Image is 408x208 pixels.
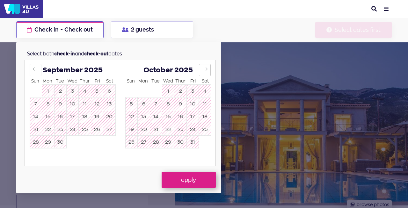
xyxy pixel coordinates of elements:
[126,123,137,136] button: 19
[66,85,78,97] td: Not available. Wednesday, September 3, 2025
[150,123,162,136] td: Not available. Tuesday, October 21, 2025
[42,85,54,97] button: 1
[125,123,137,136] td: Not available. Sunday, October 19, 2025
[42,98,54,110] button: 8
[64,26,93,33] span: Check out
[162,136,174,148] td: Not available. Wednesday, October 29, 2025
[103,97,115,110] td: Not available. Saturday, September 13, 2025
[54,51,75,57] strong: check-in
[42,123,54,136] td: Not available. Monday, September 22, 2025
[66,110,78,123] td: Not available. Wednesday, September 17, 2025
[138,98,149,110] button: 6
[199,64,211,76] button: Move forward to switch to the next month.
[54,85,66,97] td: Not available. Tuesday, September 2, 2025
[30,111,42,123] button: 14
[162,97,174,110] td: Not available. Wednesday, October 8, 2025
[174,98,186,110] button: 9
[126,136,137,148] button: 26
[187,98,199,110] button: 10
[186,136,199,148] td: Not available. Friday, October 31, 2025
[91,98,103,110] button: 12
[103,111,115,123] button: 20
[42,110,54,123] td: Not available. Monday, September 15, 2025
[55,98,66,110] button: 9
[30,123,42,136] button: 21
[174,110,186,123] td: Not available. Thursday, October 16, 2025
[125,110,137,123] td: Not available. Sunday, October 12, 2025
[138,136,150,148] td: Not available. Monday, October 27, 2025
[30,64,41,76] button: Move backward to switch to the previous month.
[138,111,149,123] button: 13
[126,111,137,123] button: 12
[61,27,63,32] span: -
[91,85,103,97] button: 5
[55,111,66,123] button: 16
[150,110,162,123] td: Not available. Tuesday, October 14, 2025
[79,123,91,136] button: 25
[30,97,42,110] td: Not available. Sunday, September 7, 2025
[103,98,115,110] button: 13
[162,98,174,110] button: 8
[187,111,199,123] button: 17
[174,123,186,136] button: 23
[138,136,149,148] button: 27
[84,65,103,74] span: 2025
[138,110,150,123] td: Not available. Monday, October 13, 2025
[199,123,211,136] td: Not available. Saturday, October 25, 2025
[125,136,137,148] td: Not available. Sunday, October 26, 2025
[66,97,78,110] td: Not available. Wednesday, September 10, 2025
[91,123,103,136] button: 26
[162,172,216,188] button: apply
[187,123,199,136] button: 24
[186,110,199,123] td: Not available. Friday, October 17, 2025
[174,136,186,148] td: Not available. Thursday, October 30, 2025
[162,111,174,123] button: 15
[91,123,103,136] td: Not available. Friday, September 26, 2025
[174,136,186,148] button: 30
[16,21,103,38] button: Check in - Check out
[91,110,103,123] td: Not available. Friday, September 19, 2025
[150,111,162,123] button: 14
[66,123,78,136] td: Not available. Wednesday, September 24, 2025
[34,26,59,33] span: Check in
[150,136,162,148] td: Not available. Tuesday, October 28, 2025
[84,51,108,57] strong: check-out
[91,85,103,97] td: Not available. Friday, September 5, 2025
[187,85,199,97] button: 3
[162,110,174,123] td: Not available. Wednesday, October 15, 2025
[67,123,78,136] button: 24
[199,85,211,97] button: 4
[103,85,115,97] button: 6
[55,123,66,136] button: 23
[42,97,54,110] td: Not available. Monday, September 8, 2025
[199,97,211,110] td: Not available. Saturday, October 11, 2025
[162,123,174,136] td: Not available. Wednesday, October 22, 2025
[79,98,91,110] button: 11
[30,110,42,123] td: Not available. Sunday, September 14, 2025
[138,123,149,136] button: 20
[42,136,54,148] td: Not available. Monday, September 29, 2025
[174,97,186,110] td: Not available. Thursday, October 9, 2025
[162,136,174,148] button: 29
[199,85,211,97] td: Not available. Saturday, October 4, 2025
[79,110,91,123] td: Not available. Thursday, September 18, 2025
[162,85,174,97] td: Not available. Wednesday, October 1, 2025
[91,111,103,123] button: 19
[150,136,162,148] button: 28
[126,98,137,110] button: 5
[79,111,91,123] button: 18
[42,123,54,136] button: 22
[67,85,78,97] button: 3
[30,136,42,148] td: Not available. Sunday, September 28, 2025
[199,111,211,123] button: 18
[42,85,54,97] td: Not available. Monday, September 1, 2025
[55,136,66,148] button: 30
[54,123,66,136] td: Not available. Tuesday, September 23, 2025
[162,85,174,97] button: 1
[199,110,211,123] td: Not available. Saturday, October 18, 2025
[150,98,162,110] button: 7
[30,123,42,136] td: Not available. Sunday, September 21, 2025
[42,136,54,148] button: 29
[79,85,91,97] td: Not available. Thursday, September 4, 2025
[174,123,186,136] td: Not available. Thursday, October 23, 2025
